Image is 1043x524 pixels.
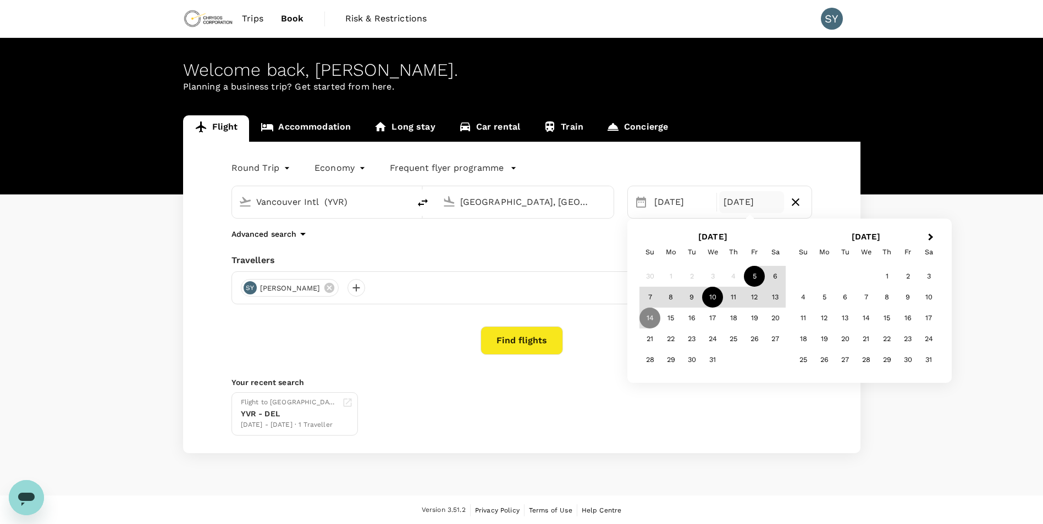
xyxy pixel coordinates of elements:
[835,308,856,328] div: Choose Tuesday, January 13th, 2026
[410,189,436,216] button: delete
[681,266,702,287] div: Not available Tuesday, December 2nd, 2025
[814,349,835,370] div: Choose Monday, January 26th, 2026
[793,349,814,370] div: Choose Sunday, January 25th, 2026
[660,287,681,308] div: Choose Monday, December 8th, 2025
[744,242,765,263] div: Friday
[765,266,786,287] div: Choose Saturday, December 6th, 2025
[744,328,765,349] div: Choose Friday, December 26th, 2025
[447,115,532,142] a: Car rental
[460,193,591,210] input: Going to
[241,397,338,408] div: Flight to [GEOGRAPHIC_DATA]
[744,287,765,308] div: Choose Friday, December 12th, 2025
[702,308,723,328] div: Choose Wednesday, December 17th, 2025
[681,328,702,349] div: Choose Tuesday, December 23rd, 2025
[606,200,608,203] button: Open
[702,349,723,370] div: Choose Wednesday, December 31st, 2025
[660,328,681,349] div: Choose Monday, December 22nd, 2025
[765,328,786,349] div: Choose Saturday, December 27th, 2025
[702,242,723,263] div: Wednesday
[231,159,293,177] div: Round Trip
[639,349,660,370] div: Choose Sunday, December 28th, 2025
[475,506,520,514] span: Privacy Policy
[814,308,835,328] div: Choose Monday, January 12th, 2026
[918,287,939,308] div: Choose Saturday, January 10th, 2026
[639,308,660,328] div: Choose Sunday, December 14th, 2025
[636,232,790,242] h2: [DATE]
[183,7,234,31] img: Chrysos Corporation
[897,287,918,308] div: Choose Friday, January 9th, 2026
[835,242,856,263] div: Tuesday
[814,242,835,263] div: Monday
[362,115,446,142] a: Long stay
[402,200,404,203] button: Open
[650,191,715,213] div: [DATE]
[723,242,744,263] div: Thursday
[702,266,723,287] div: Not available Wednesday, December 3rd, 2025
[639,266,786,370] div: Month December, 2025
[183,60,860,80] div: Welcome back , [PERSON_NAME] .
[744,266,765,287] div: Choose Friday, December 5th, 2025
[183,115,250,142] a: Flight
[256,193,387,210] input: Depart from
[765,287,786,308] div: Choose Saturday, December 13th, 2025
[529,504,572,516] a: Terms of Use
[723,328,744,349] div: Choose Thursday, December 25th, 2025
[702,287,723,308] div: Choose Wednesday, December 10th, 2025
[702,328,723,349] div: Choose Wednesday, December 24th, 2025
[793,242,814,263] div: Sunday
[390,161,517,175] button: Frequent flyer programme
[231,228,296,239] p: Advanced search
[639,287,660,308] div: Choose Sunday, December 7th, 2025
[897,266,918,287] div: Choose Friday, January 2nd, 2026
[529,506,572,514] span: Terms of Use
[481,326,563,355] button: Find flights
[241,408,338,420] div: YVR - DEL
[475,504,520,516] a: Privacy Policy
[793,266,939,370] div: Month January, 2026
[876,287,897,308] div: Choose Thursday, January 8th, 2026
[897,328,918,349] div: Choose Friday, January 23rd, 2026
[9,480,44,515] iframe: Button to launch messaging window
[422,505,466,516] span: Version 3.51.2
[242,12,263,25] span: Trips
[918,328,939,349] div: Choose Saturday, January 24th, 2026
[814,287,835,308] div: Choose Monday, January 5th, 2026
[765,308,786,328] div: Choose Saturday, December 20th, 2025
[793,328,814,349] div: Choose Sunday, January 18th, 2026
[918,242,939,263] div: Saturday
[719,191,784,213] div: [DATE]
[821,8,843,30] div: SY
[582,506,622,514] span: Help Centre
[876,328,897,349] div: Choose Thursday, January 22nd, 2026
[897,349,918,370] div: Choose Friday, January 30th, 2026
[918,349,939,370] div: Choose Saturday, January 31st, 2026
[835,328,856,349] div: Choose Tuesday, January 20th, 2026
[231,254,812,267] div: Travellers
[876,349,897,370] div: Choose Thursday, January 29th, 2026
[897,308,918,328] div: Choose Friday, January 16th, 2026
[856,287,876,308] div: Choose Wednesday, January 7th, 2026
[244,281,257,294] div: SY
[314,159,368,177] div: Economy
[876,242,897,263] div: Thursday
[723,266,744,287] div: Not available Thursday, December 4th, 2025
[345,12,427,25] span: Risk & Restrictions
[241,420,338,431] div: [DATE] - [DATE] · 1 Traveller
[249,115,362,142] a: Accommodation
[814,328,835,349] div: Choose Monday, January 19th, 2026
[639,266,660,287] div: Not available Sunday, November 30th, 2025
[876,308,897,328] div: Choose Thursday, January 15th, 2026
[856,308,876,328] div: Choose Wednesday, January 14th, 2026
[793,287,814,308] div: Choose Sunday, January 4th, 2026
[660,308,681,328] div: Choose Monday, December 15th, 2025
[876,266,897,287] div: Choose Thursday, January 1st, 2026
[390,161,504,175] p: Frequent flyer programme
[253,283,327,294] span: [PERSON_NAME]
[183,80,860,93] p: Planning a business trip? Get started from here.
[582,504,622,516] a: Help Centre
[923,229,941,247] button: Next Month
[231,227,310,241] button: Advanced search
[231,377,812,388] p: Your recent search
[723,287,744,308] div: Choose Thursday, December 11th, 2025
[835,287,856,308] div: Choose Tuesday, January 6th, 2026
